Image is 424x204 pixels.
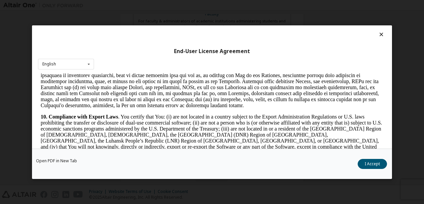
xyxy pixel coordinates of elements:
strong: 10. Compliance with Export Laws [3,40,80,46]
p: . You certify that You: (i) are not located in a country subject to the Export Administration Reg... [3,40,345,82]
button: I Accept [358,159,387,169]
strong: 11. Term and Termination [3,88,62,93]
a: Open PDF in New Tab [36,159,77,163]
p: . [3,88,345,94]
div: English [42,62,56,66]
div: End-User License Agreement [38,48,386,54]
